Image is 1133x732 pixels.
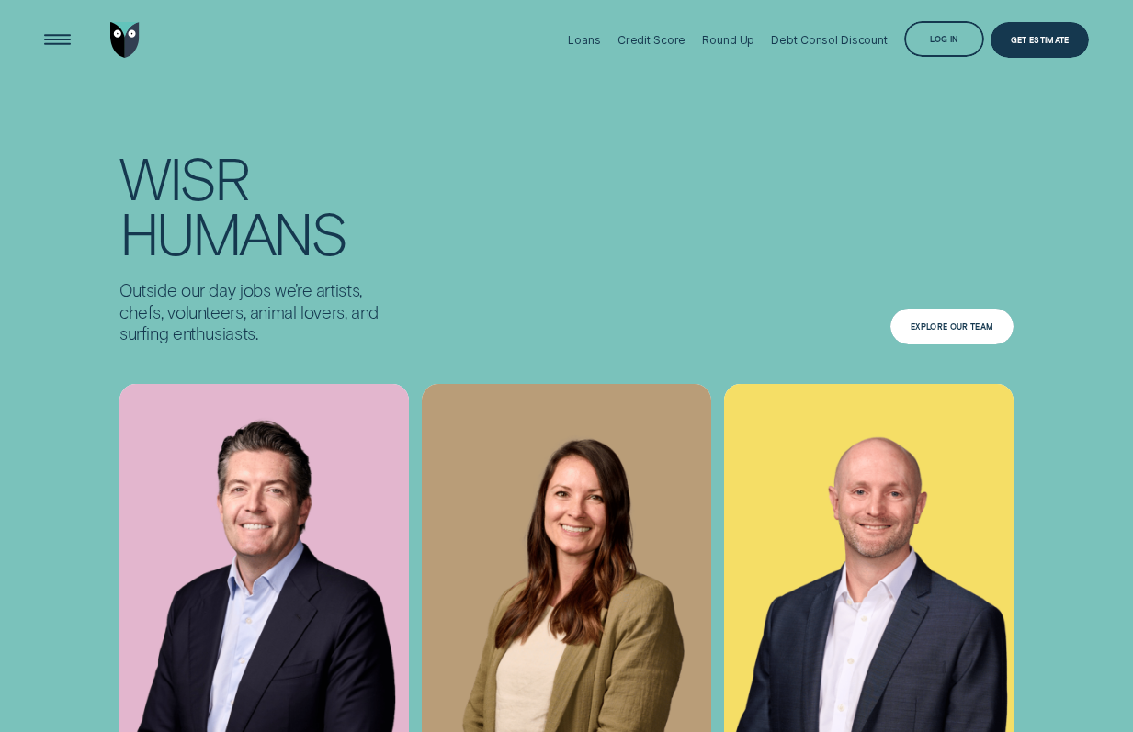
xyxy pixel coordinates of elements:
[991,22,1089,58] a: Get Estimate
[702,33,754,47] div: Round Up
[568,33,600,47] div: Loans
[113,149,415,260] h2: Wisr Humans
[890,309,1014,344] a: Explore Our Team
[119,279,409,343] p: Outside our day jobs we’re artists, chefs, volunteers, animal lovers, and surfing enthusiasts.
[911,323,994,331] div: Explore Our Team
[904,21,984,57] button: Log in
[40,22,75,58] button: Open Menu
[110,22,140,58] img: Wisr
[617,33,686,47] div: Credit Score
[771,33,888,47] div: Debt Consol Discount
